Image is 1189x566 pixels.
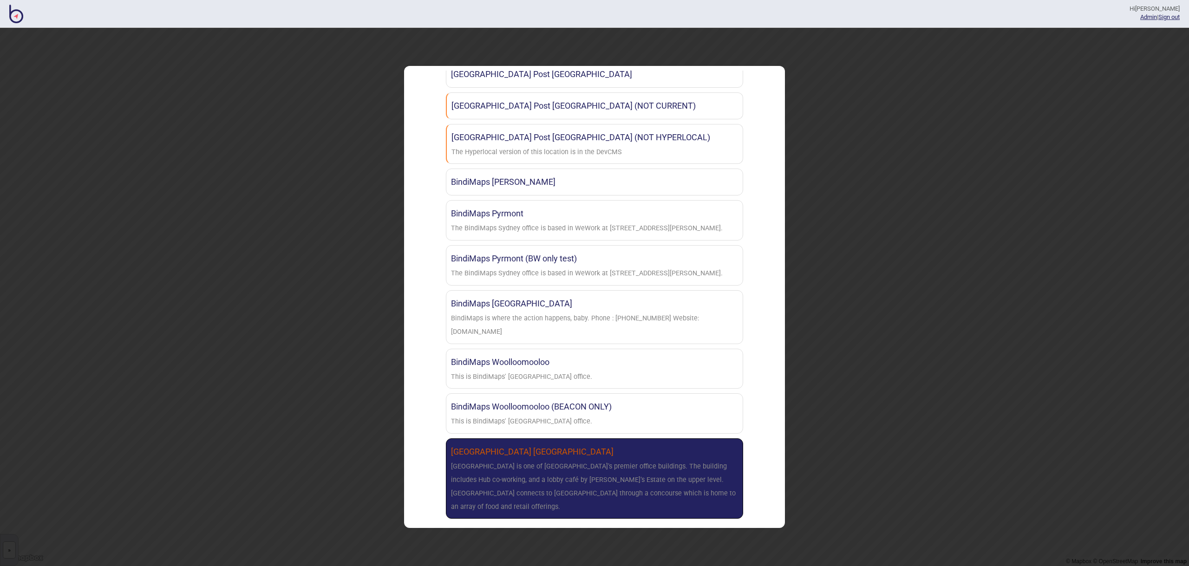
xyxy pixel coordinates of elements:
a: BindiMaps [GEOGRAPHIC_DATA]BindiMaps is where the action happens, baby. Phone : [PHONE_NUMBER] We... [446,290,743,344]
div: The BindiMaps Sydney office is based in WeWork at 100 Harris Street Ultimo. [451,222,723,235]
button: Sign out [1158,13,1180,20]
a: BindiMaps WoolloomoolooThis is BindiMaps' [GEOGRAPHIC_DATA] office. [446,349,743,389]
div: Hi [PERSON_NAME] [1130,5,1180,13]
a: Admin [1140,13,1157,20]
div: The Hyperlocal version of this location is in the DevCMS [451,146,622,159]
a: BindiMaps Pyrmont (BW only test)The BindiMaps Sydney office is based in WeWork at [STREET_ADDRESS... [446,245,743,286]
div: The BindiMaps Sydney office is based in WeWork at 100 Harris Street Ultimo. [451,267,723,280]
a: BindiMaps PyrmontThe BindiMaps Sydney office is based in WeWork at [STREET_ADDRESS][PERSON_NAME]. [446,200,743,241]
div: Brookfield Place lobby is one of Sydney’s premier office buildings. The building includes Hub co-... [451,460,738,514]
a: [GEOGRAPHIC_DATA] Post [GEOGRAPHIC_DATA] [446,61,743,88]
a: BindiMaps Woolloomooloo (BEACON ONLY)This is BindiMaps' [GEOGRAPHIC_DATA] office. [446,393,743,434]
a: [GEOGRAPHIC_DATA] Post [GEOGRAPHIC_DATA] (NOT HYPERLOCAL)The Hyperlocal version of this location ... [446,124,743,164]
a: [GEOGRAPHIC_DATA] Post [GEOGRAPHIC_DATA] (NOT CURRENT) [446,92,743,119]
img: BindiMaps CMS [9,5,23,23]
div: This is BindiMaps' Sydney office. [451,415,592,429]
div: This is BindiMaps' Sydney office. [451,371,592,384]
div: BindiMaps is where the action happens, baby. Phone : 0410064210 Website: www.bindimaps.com [451,312,738,339]
a: [GEOGRAPHIC_DATA] [GEOGRAPHIC_DATA][GEOGRAPHIC_DATA] is one of [GEOGRAPHIC_DATA]’s premier office... [446,438,743,519]
span: | [1140,13,1158,20]
a: BindiMaps [PERSON_NAME] [446,169,743,195]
